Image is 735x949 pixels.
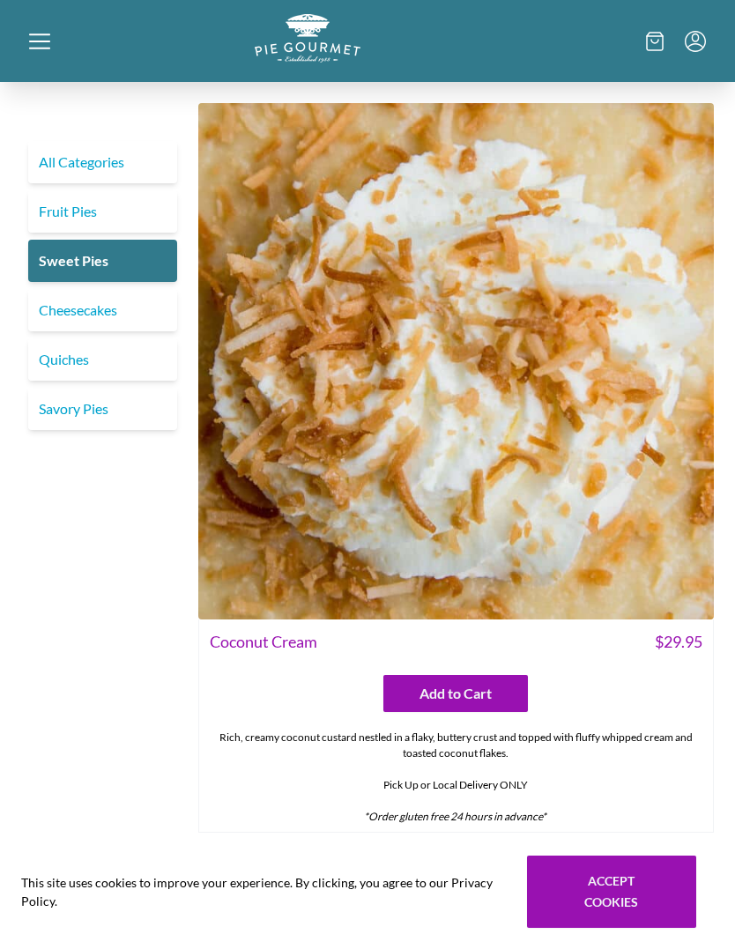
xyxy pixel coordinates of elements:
[255,14,360,63] img: logo
[28,388,177,430] a: Savory Pies
[199,723,714,832] div: Rich, creamy coconut custard nestled in a flaky, buttery crust and topped with fluffy whipped cre...
[28,338,177,381] a: Quiches
[527,856,696,928] button: Accept cookies
[28,190,177,233] a: Fruit Pies
[28,141,177,183] a: All Categories
[198,103,715,619] img: Coconut Cream
[21,873,502,910] span: This site uses cookies to improve your experience. By clicking, you agree to our Privacy Policy.
[255,48,360,65] a: Logo
[383,675,528,712] button: Add to Cart
[685,31,706,52] button: Menu
[655,630,702,654] span: $ 29.95
[28,240,177,282] a: Sweet Pies
[419,683,492,704] span: Add to Cart
[364,810,546,823] em: *Order gluten free 24 hours in advance*
[28,289,177,331] a: Cheesecakes
[210,630,317,654] span: Coconut Cream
